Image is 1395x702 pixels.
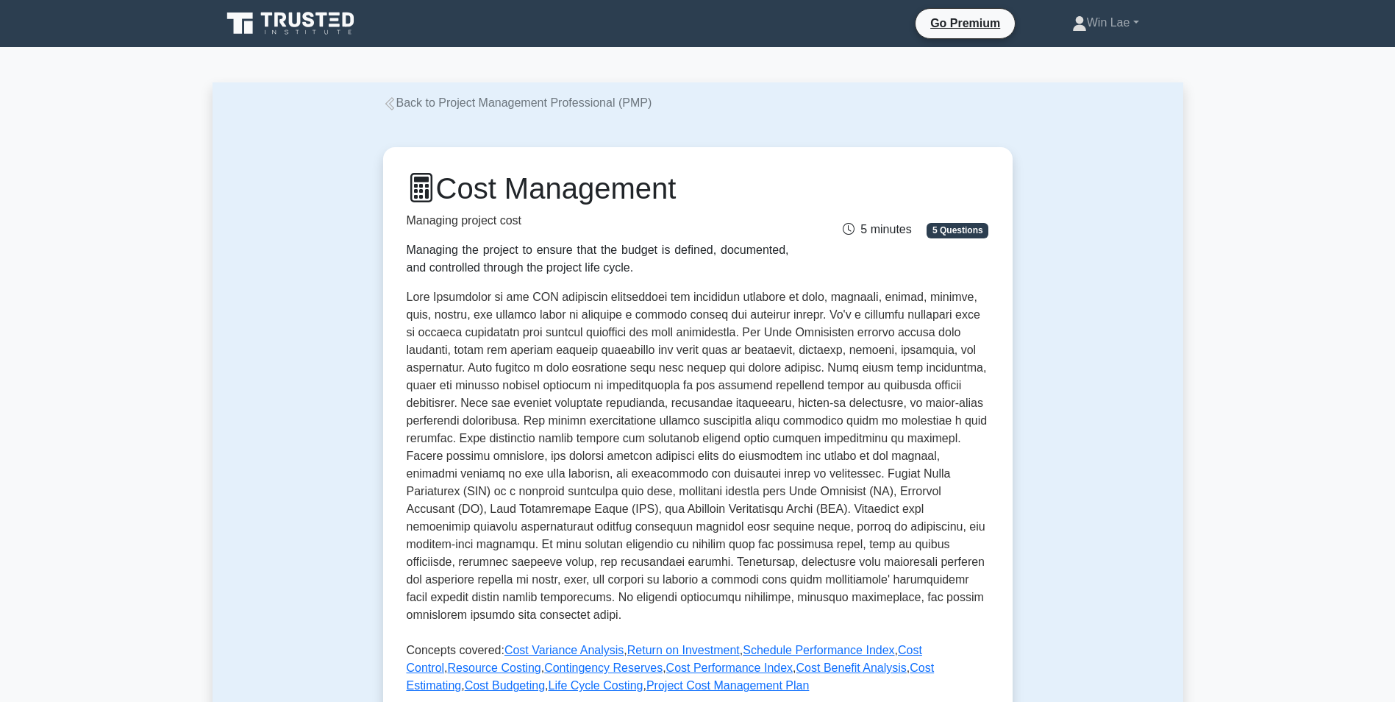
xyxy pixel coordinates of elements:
a: Cost Benefit Analysis [796,662,907,674]
a: Return on Investment [627,644,740,656]
p: Managing project cost [407,212,789,230]
h1: Cost Management [407,171,789,206]
a: Project Cost Management Plan [646,679,809,692]
a: Contingency Reserves [544,662,663,674]
span: 5 Questions [927,223,988,238]
a: Cost Performance Index [666,662,793,674]
a: Cost Control [407,644,922,674]
a: Cost Budgeting [465,679,545,692]
a: Resource Costing [448,662,541,674]
a: Back to Project Management Professional (PMP) [383,96,652,109]
a: Cost Variance Analysis [504,644,624,656]
span: 5 minutes [843,223,911,235]
p: Concepts covered: , , , , , , , , , , , [407,642,989,701]
a: Win Lae [1037,8,1174,38]
a: Schedule Performance Index [743,644,894,656]
a: Life Cycle Costing [549,679,643,692]
a: Go Premium [921,14,1009,32]
p: Lore Ipsumdolor si ame CON adipiscin elitseddoei tem incididun utlabore et dolo, magnaali, enimad... [407,288,989,630]
div: Managing the project to ensure that the budget is defined, documented, and controlled through the... [407,241,789,277]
